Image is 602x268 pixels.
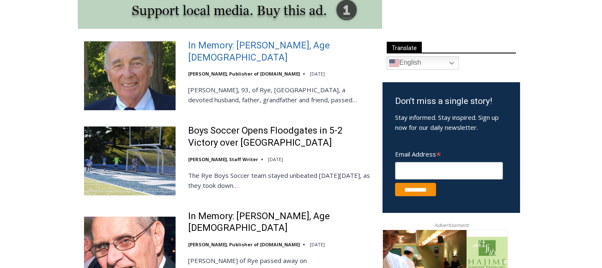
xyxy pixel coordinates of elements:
time: [DATE] [310,71,325,77]
time: [DATE] [268,156,283,162]
a: Intern @ [DOMAIN_NAME] [201,81,405,104]
p: The Rye Boys Soccer team stayed unbeated [DATE][DATE], as they took down… [188,170,372,190]
a: In Memory: [PERSON_NAME], Age [DEMOGRAPHIC_DATA] [188,210,372,234]
span: Intern @ [DOMAIN_NAME] [219,83,388,102]
a: Boys Soccer Opens Floodgates in 5-2 Victory over [GEOGRAPHIC_DATA] [188,125,372,149]
div: "At the 10am stand-up meeting, each intern gets a chance to take [PERSON_NAME] and the other inte... [211,0,395,81]
div: "...watching a master [PERSON_NAME] chef prepare an omakase meal is fascinating dinner theater an... [86,52,123,100]
h3: Don’t miss a single story! [395,95,508,108]
span: Translate [387,42,422,53]
p: Stay informed. Stay inspired. Sign up now for our daily newsletter. [395,112,508,132]
time: [DATE] [310,241,325,248]
a: [PERSON_NAME], Publisher of [DOMAIN_NAME] [188,71,300,77]
a: [PERSON_NAME], Publisher of [DOMAIN_NAME] [188,241,300,248]
img: In Memory: Richard Allen Hynson, Age 93 [84,41,176,110]
p: [PERSON_NAME], 93, of Rye, [GEOGRAPHIC_DATA], a devoted husband, father, grandfather and friend, ... [188,85,372,105]
a: [PERSON_NAME], Staff Writer [188,156,258,162]
label: Email Address [395,146,503,161]
a: English [387,56,459,70]
a: In Memory: [PERSON_NAME], Age [DEMOGRAPHIC_DATA] [188,40,372,63]
span: Open Tues. - Sun. [PHONE_NUMBER] [3,86,82,118]
span: Advertisement [426,221,477,229]
a: Open Tues. - Sun. [PHONE_NUMBER] [0,84,84,104]
img: Boys Soccer Opens Floodgates in 5-2 Victory over Westlake [84,126,176,195]
img: en [389,58,399,68]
